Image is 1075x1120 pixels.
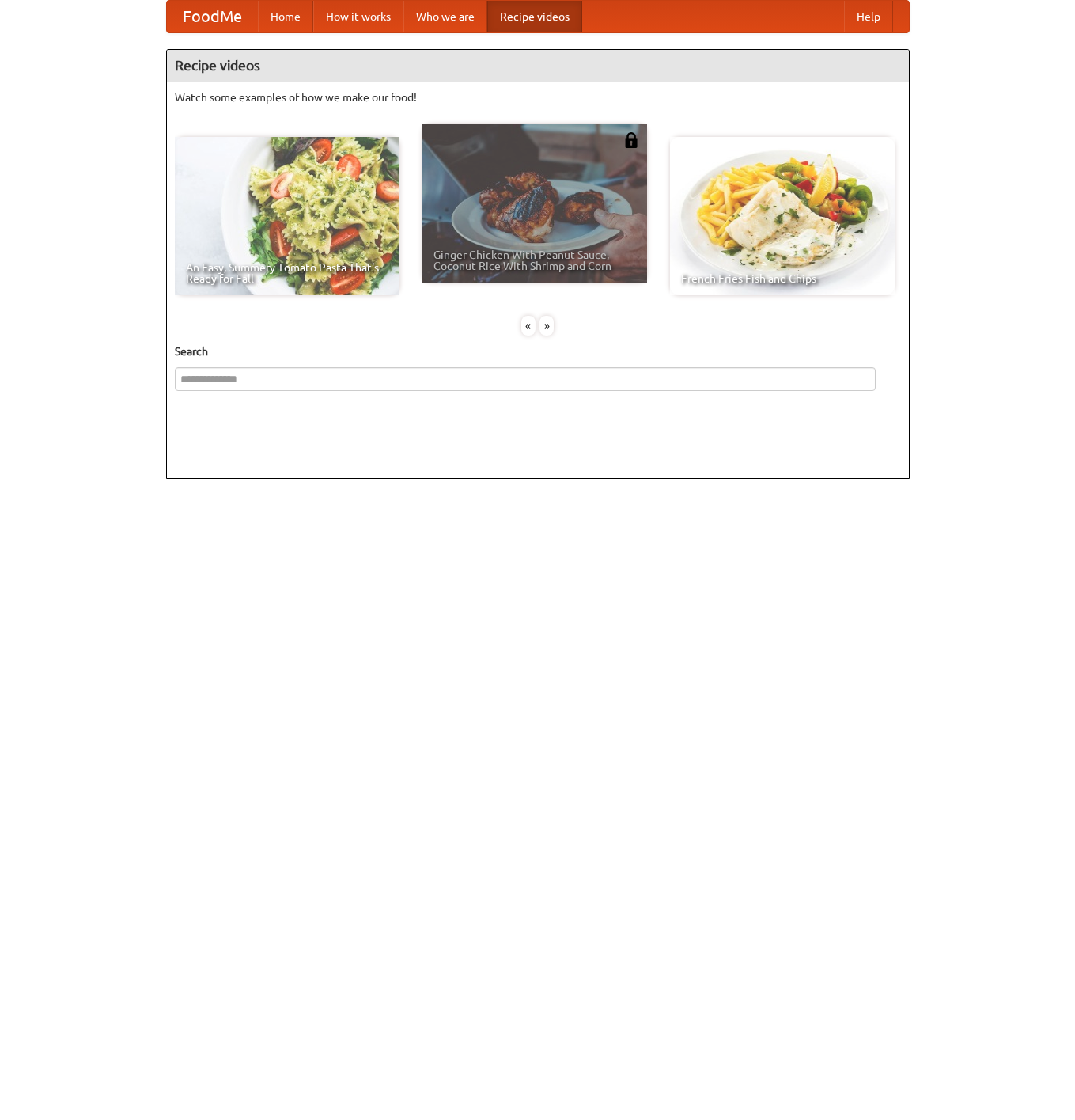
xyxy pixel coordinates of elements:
a: FoodMe [167,1,258,32]
a: Recipe videos [487,1,582,32]
a: French Fries Fish and Chips [670,137,895,295]
span: An Easy, Summery Tomato Pasta That's Ready for Fall [186,262,388,284]
a: How it works [313,1,403,32]
a: Who we are [403,1,487,32]
h4: Recipe videos [167,50,909,82]
p: Watch some examples of how we make our food! [175,89,901,105]
a: An Easy, Summery Tomato Pasta That's Ready for Fall [175,137,399,295]
div: » [539,316,554,336]
span: French Fries Fish and Chips [681,273,884,284]
a: Help [844,1,893,32]
a: Home [258,1,313,32]
div: « [521,316,536,336]
img: 483408.png [623,132,639,148]
h5: Search [175,344,901,359]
